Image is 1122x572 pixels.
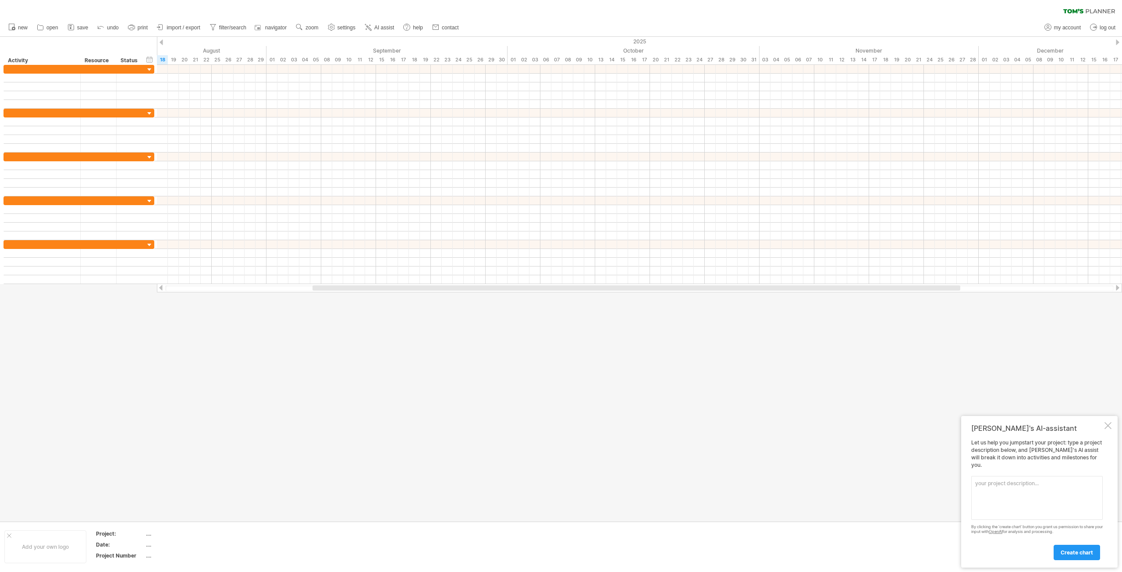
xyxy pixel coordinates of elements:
[234,55,245,64] div: Wednesday, 27 August 2025
[65,22,91,33] a: save
[77,25,88,31] span: save
[146,541,220,548] div: ....
[332,55,343,64] div: Tuesday, 9 September 2025
[18,25,28,31] span: new
[398,55,409,64] div: Wednesday, 17 September 2025
[343,55,354,64] div: Wednesday, 10 September 2025
[1001,55,1012,64] div: Wednesday, 3 December 2025
[401,22,426,33] a: help
[294,22,321,33] a: zoom
[1066,55,1077,64] div: Thursday, 11 December 2025
[518,55,529,64] div: Thursday, 2 October 2025
[825,55,836,64] div: Tuesday, 11 November 2025
[1100,25,1115,31] span: log out
[880,55,891,64] div: Tuesday, 18 November 2025
[277,55,288,64] div: Tuesday, 2 September 2025
[803,55,814,64] div: Friday, 7 November 2025
[146,552,220,559] div: ....
[146,530,220,537] div: ....
[126,22,150,33] a: print
[464,55,475,64] div: Thursday, 25 September 2025
[497,55,508,64] div: Tuesday, 30 September 2025
[1054,25,1081,31] span: my account
[475,55,486,64] div: Friday, 26 September 2025
[551,55,562,64] div: Tuesday, 7 October 2025
[96,530,144,537] div: Project:
[337,25,355,31] span: settings
[540,55,551,64] div: Monday, 6 October 2025
[902,55,913,64] div: Thursday, 20 November 2025
[157,55,168,64] div: Monday, 18 August 2025
[420,55,431,64] div: Friday, 19 September 2025
[971,439,1103,560] div: Let us help you jumpstart your project: type a project description below, and [PERSON_NAME]'s AI ...
[814,55,825,64] div: Monday, 10 November 2025
[253,22,289,33] a: navigator
[354,55,365,64] div: Thursday, 11 September 2025
[716,55,727,64] div: Tuesday, 28 October 2025
[8,56,75,65] div: Activity
[299,55,310,64] div: Thursday, 4 September 2025
[96,541,144,548] div: Date:
[1061,549,1093,556] span: create chart
[138,25,148,31] span: print
[971,424,1103,433] div: [PERSON_NAME]'s AI-assistant
[1099,55,1110,64] div: Tuesday, 16 December 2025
[305,25,318,31] span: zoom
[374,25,394,31] span: AI assist
[508,46,760,55] div: October 2025
[628,55,639,64] div: Thursday, 16 October 2025
[362,22,397,33] a: AI assist
[957,55,968,64] div: Thursday, 27 November 2025
[979,55,990,64] div: Monday, 1 December 2025
[661,55,672,64] div: Tuesday, 21 October 2025
[1077,55,1088,64] div: Friday, 12 December 2025
[245,55,256,64] div: Thursday, 28 August 2025
[1110,55,1121,64] div: Wednesday, 17 December 2025
[1055,55,1066,64] div: Wednesday, 10 December 2025
[562,55,573,64] div: Wednesday, 8 October 2025
[683,55,694,64] div: Thursday, 23 October 2025
[694,55,705,64] div: Friday, 24 October 2025
[430,22,462,33] a: contact
[266,55,277,64] div: Monday, 1 September 2025
[486,55,497,64] div: Monday, 29 September 2025
[256,55,266,64] div: Friday, 29 August 2025
[95,22,121,33] a: undo
[155,22,203,33] a: import / export
[1023,55,1033,64] div: Friday, 5 December 2025
[672,55,683,64] div: Wednesday, 22 October 2025
[121,56,140,65] div: Status
[1054,545,1100,560] a: create chart
[913,55,924,64] div: Friday, 21 November 2025
[212,55,223,64] div: Monday, 25 August 2025
[219,25,246,31] span: filter/search
[1088,55,1099,64] div: Monday, 15 December 2025
[201,55,212,64] div: Friday, 22 August 2025
[1088,22,1118,33] a: log out
[4,530,86,563] div: Add your own logo
[924,55,935,64] div: Monday, 24 November 2025
[836,55,847,64] div: Wednesday, 12 November 2025
[179,55,190,64] div: Wednesday, 20 August 2025
[595,55,606,64] div: Monday, 13 October 2025
[223,55,234,64] div: Tuesday, 26 August 2025
[107,25,119,31] span: undo
[584,55,595,64] div: Friday, 10 October 2025
[869,55,880,64] div: Monday, 17 November 2025
[168,55,179,64] div: Tuesday, 19 August 2025
[990,55,1001,64] div: Tuesday, 2 December 2025
[989,529,1002,534] a: OpenAI
[442,55,453,64] div: Tuesday, 23 September 2025
[606,55,617,64] div: Tuesday, 14 October 2025
[321,55,332,64] div: Monday, 8 September 2025
[442,25,459,31] span: contact
[35,22,61,33] a: open
[207,22,249,33] a: filter/search
[387,55,398,64] div: Tuesday, 16 September 2025
[946,55,957,64] div: Wednesday, 26 November 2025
[376,55,387,64] div: Monday, 15 September 2025
[968,55,979,64] div: Friday, 28 November 2025
[96,552,144,559] div: Project Number
[760,55,770,64] div: Monday, 3 November 2025
[1033,55,1044,64] div: Monday, 8 December 2025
